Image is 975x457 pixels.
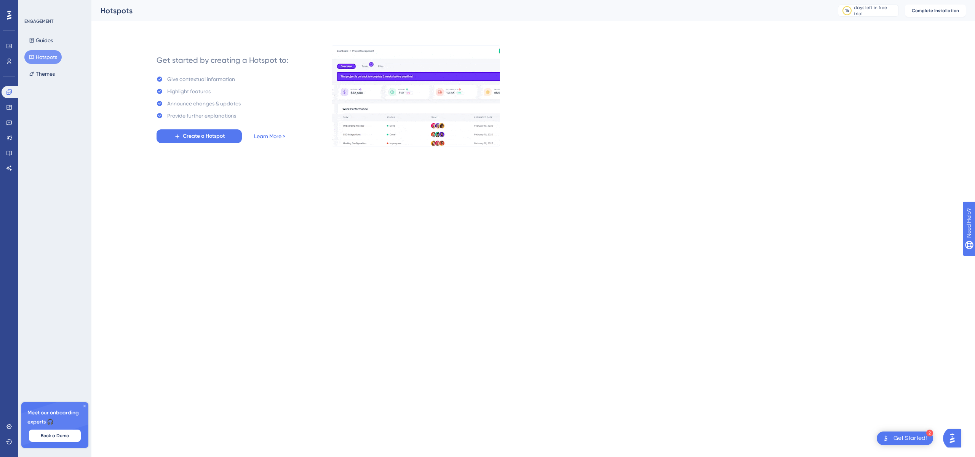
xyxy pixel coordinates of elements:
[881,434,890,443] img: launcher-image-alternative-text
[101,5,819,16] div: Hotspots
[18,2,48,11] span: Need Help?
[905,5,966,17] button: Complete Installation
[29,430,81,442] button: Book a Demo
[167,111,236,120] div: Provide further explanations
[167,87,211,96] div: Highlight features
[157,55,288,65] div: Get started by creating a Hotspot to:
[24,33,58,47] button: Guides
[893,434,927,443] div: Get Started!
[845,8,849,14] div: 14
[877,432,933,445] div: Open Get Started! checklist, remaining modules: 2
[41,433,69,439] span: Book a Demo
[24,18,53,24] div: ENGAGEMENT
[157,129,242,143] button: Create a Hotspot
[183,132,225,141] span: Create a Hotspot
[27,408,82,427] span: Meet our onboarding experts 🎧
[24,67,59,81] button: Themes
[332,45,500,146] img: a956fa7fe1407719453ceabf94e6a685.gif
[943,427,966,450] iframe: UserGuiding AI Assistant Launcher
[254,132,285,141] a: Learn More >
[167,99,241,108] div: Announce changes & updates
[926,430,933,436] div: 2
[912,8,959,14] span: Complete Installation
[24,50,62,64] button: Hotspots
[167,75,235,84] div: Give contextual information
[854,5,896,17] div: days left in free trial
